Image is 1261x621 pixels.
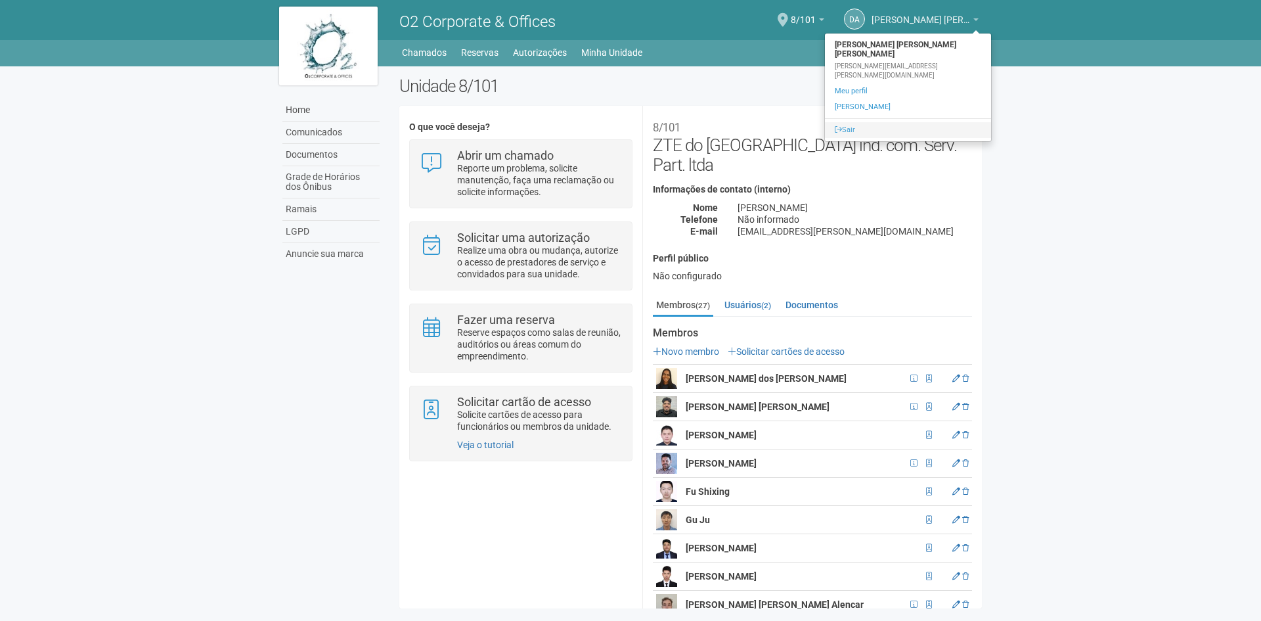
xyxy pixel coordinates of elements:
[761,301,771,310] small: (2)
[728,225,982,237] div: [EMAIL_ADDRESS][PERSON_NAME][DOMAIN_NAME]
[728,346,845,357] a: Solicitar cartões de acesso
[696,301,710,310] small: (27)
[686,373,847,384] strong: [PERSON_NAME] dos [PERSON_NAME]
[825,83,991,99] a: Meu perfil
[656,481,677,502] img: user.png
[457,162,622,198] p: Reporte um problema, solicite manutenção, faça uma reclamação ou solicite informações.
[282,122,380,144] a: Comunicados
[721,295,774,315] a: Usuários(2)
[791,2,816,25] span: 8/101
[686,402,830,412] strong: [PERSON_NAME] [PERSON_NAME]
[653,254,972,264] h4: Perfil público
[690,226,718,237] strong: E-mail
[457,440,514,450] a: Veja o tutorial
[686,515,710,525] strong: Gu Ju
[686,571,757,582] strong: [PERSON_NAME]
[457,395,591,409] strong: Solicitar cartão de acesso
[952,402,960,411] a: Editar membro
[420,232,621,280] a: Solicitar uma autorização Realize uma obra ou mudança, autorize o acesso de prestadores de serviç...
[656,594,677,615] img: user.png
[656,425,677,446] img: user.png
[728,202,982,214] div: [PERSON_NAME]
[952,374,960,383] a: Editar membro
[656,538,677,559] img: user.png
[825,37,991,62] strong: [PERSON_NAME] [PERSON_NAME] [PERSON_NAME]
[962,459,969,468] a: Excluir membro
[399,12,556,31] span: O2 Corporate & Offices
[457,409,622,432] p: Solicite cartões de acesso para funcionários ou membros da unidade.
[420,396,621,432] a: Solicitar cartão de acesso Solicite cartões de acesso para funcionários ou membros da unidade.
[686,458,757,469] strong: [PERSON_NAME]
[282,221,380,243] a: LGPD
[282,166,380,198] a: Grade de Horários dos Ônibus
[653,295,713,317] a: Membros(27)
[656,453,677,474] img: user.png
[461,43,498,62] a: Reservas
[457,231,590,244] strong: Solicitar uma autorização
[952,600,960,609] a: Editar membro
[728,214,982,225] div: Não informado
[962,600,969,609] a: Excluir membro
[409,122,632,132] h4: O que você deseja?
[686,543,757,553] strong: [PERSON_NAME]
[952,515,960,524] a: Editar membro
[420,314,621,362] a: Fazer uma reserva Reserve espaços como salas de reunião, auditórios ou áreas comum do empreendime...
[680,214,718,225] strong: Telefone
[962,402,969,411] a: Excluir membro
[282,198,380,221] a: Ramais
[686,430,757,440] strong: [PERSON_NAME]
[282,243,380,265] a: Anuncie sua marca
[656,509,677,530] img: user.png
[513,43,567,62] a: Autorizações
[825,99,991,115] a: [PERSON_NAME]
[653,121,680,134] small: 8/101
[457,327,622,362] p: Reserve espaços como salas de reunião, auditórios ou áreas comum do empreendimento.
[581,43,642,62] a: Minha Unidade
[653,270,972,282] div: Não configurado
[686,599,864,610] strong: [PERSON_NAME] [PERSON_NAME] Alencar
[962,430,969,440] a: Excluir membro
[420,150,621,198] a: Abrir um chamado Reporte um problema, solicite manutenção, faça uma reclamação ou solicite inform...
[872,16,979,27] a: [PERSON_NAME] [PERSON_NAME] [PERSON_NAME]
[962,515,969,524] a: Excluir membro
[693,202,718,213] strong: Nome
[653,185,972,195] h4: Informações de contato (interno)
[952,487,960,496] a: Editar membro
[952,430,960,440] a: Editar membro
[656,566,677,587] img: user.png
[962,543,969,553] a: Excluir membro
[653,346,719,357] a: Novo membro
[962,374,969,383] a: Excluir membro
[656,368,677,389] img: user.png
[279,7,378,85] img: logo.jpg
[844,9,865,30] a: DA
[825,122,991,138] a: Sair
[791,16,824,27] a: 8/101
[457,313,555,327] strong: Fazer uma reserva
[872,2,970,25] span: Daniel Andres Soto Lozada
[282,99,380,122] a: Home
[962,487,969,496] a: Excluir membro
[653,116,972,175] h2: ZTE do [GEOGRAPHIC_DATA] ind. com. Serv. Part. ltda
[656,396,677,417] img: user.png
[457,149,554,162] strong: Abrir um chamado
[952,459,960,468] a: Editar membro
[952,572,960,581] a: Editar membro
[782,295,841,315] a: Documentos
[457,244,622,280] p: Realize uma obra ou mudança, autorize o acesso de prestadores de serviço e convidados para sua un...
[399,76,982,96] h2: Unidade 8/101
[825,62,991,80] div: [PERSON_NAME][EMAIL_ADDRESS][PERSON_NAME][DOMAIN_NAME]
[402,43,447,62] a: Chamados
[686,486,730,497] strong: Fu Shixing
[653,327,972,339] strong: Membros
[952,543,960,553] a: Editar membro
[282,144,380,166] a: Documentos
[962,572,969,581] a: Excluir membro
